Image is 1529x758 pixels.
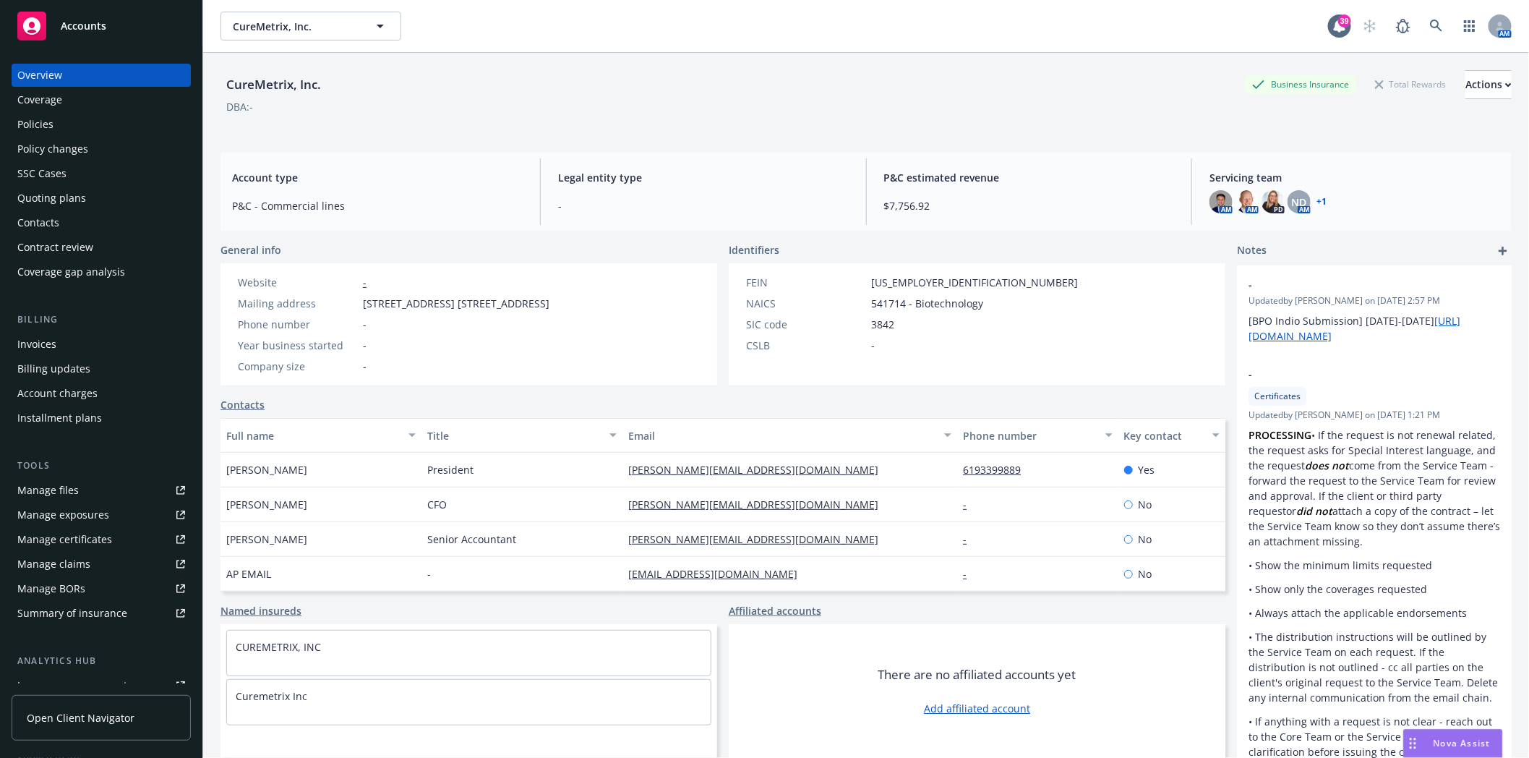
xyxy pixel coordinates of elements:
[17,211,59,234] div: Contacts
[220,75,327,94] div: CureMetrix, Inc.
[363,296,549,311] span: [STREET_ADDRESS] [STREET_ADDRESS]
[226,428,400,443] div: Full name
[220,242,281,257] span: General info
[226,99,253,114] div: DBA: -
[226,462,307,477] span: [PERSON_NAME]
[1249,294,1500,307] span: Updated by [PERSON_NAME] on [DATE] 2:57 PM
[12,503,191,527] a: Manage exposures
[17,333,56,356] div: Invoices
[1403,729,1503,758] button: Nova Assist
[1249,582,1500,597] p: • Show only the coverages requested
[1465,70,1512,99] button: Actions
[12,382,191,405] a: Account charges
[12,602,191,625] a: Summary of insurance
[1292,195,1307,210] span: ND
[1235,190,1259,213] img: photo
[1249,428,1311,442] strong: PROCESSING
[1209,170,1500,185] span: Servicing team
[233,19,358,34] span: CureMetrix, Inc.
[12,113,191,136] a: Policies
[27,710,134,725] span: Open Client Navigator
[729,603,821,618] a: Affiliated accounts
[1404,730,1422,757] div: Drag to move
[871,317,894,332] span: 3842
[12,162,191,185] a: SSC Cases
[746,338,865,353] div: CSLB
[236,689,307,703] a: Curemetrix Inc
[1139,462,1155,477] span: Yes
[17,137,88,161] div: Policy changes
[17,357,90,380] div: Billing updates
[12,654,191,668] div: Analytics hub
[17,187,86,210] div: Quoting plans
[17,64,62,87] div: Overview
[1237,265,1512,355] div: -Updatedby [PERSON_NAME] on [DATE] 2:57 PM[BPO Indio Submission] [DATE]-[DATE][URL][DOMAIN_NAME]
[963,428,1096,443] div: Phone number
[17,236,93,259] div: Contract review
[1434,737,1491,749] span: Nova Assist
[12,88,191,111] a: Coverage
[878,666,1076,684] span: There are no affiliated accounts yet
[220,603,301,618] a: Named insureds
[17,528,112,551] div: Manage certificates
[558,170,849,185] span: Legal entity type
[628,428,935,443] div: Email
[1465,71,1512,98] div: Actions
[1249,427,1500,549] p: • If the request is not renewal related, the request asks for Special Interest language, and the ...
[963,463,1032,477] a: 6193399889
[1124,428,1204,443] div: Key contact
[1338,14,1351,27] div: 39
[238,338,357,353] div: Year business started
[12,577,191,600] a: Manage BORs
[1254,390,1301,403] span: Certificates
[12,459,191,473] div: Tools
[427,532,516,547] span: Senior Accountant
[427,566,431,582] span: -
[12,64,191,87] a: Overview
[957,418,1118,453] button: Phone number
[628,532,890,546] a: [PERSON_NAME][EMAIL_ADDRESS][DOMAIN_NAME]
[1422,12,1451,41] a: Search
[1305,459,1349,472] em: does not
[628,463,890,477] a: [PERSON_NAME][EMAIL_ADDRESS][DOMAIN_NAME]
[238,296,357,311] div: Mailing address
[1249,367,1462,382] span: -
[427,428,601,443] div: Title
[1389,12,1418,41] a: Report a Bug
[363,276,367,289] a: -
[12,406,191,430] a: Installment plans
[884,170,1175,185] span: P&C estimated revenue
[12,674,191,697] a: Loss summary generator
[17,162,67,185] div: SSC Cases
[61,20,106,32] span: Accounts
[226,497,307,512] span: [PERSON_NAME]
[236,640,321,654] a: CUREMETRIX, INC
[220,12,401,41] button: CureMetrix, Inc.
[421,418,622,453] button: Title
[1249,605,1500,621] p: • Always attach the applicable endorsements
[238,359,357,374] div: Company size
[17,479,79,502] div: Manage files
[871,338,875,353] span: -
[12,357,191,380] a: Billing updates
[1118,418,1225,453] button: Key contact
[871,296,983,311] span: 541714 - Biotechnology
[1139,497,1152,512] span: No
[1368,75,1454,93] div: Total Rewards
[963,532,978,546] a: -
[1355,12,1384,41] a: Start snowing
[220,397,265,412] a: Contacts
[12,211,191,234] a: Contacts
[17,553,90,576] div: Manage claims
[17,503,109,527] div: Manage exposures
[1139,566,1152,582] span: No
[226,532,307,547] span: [PERSON_NAME]
[12,137,191,161] a: Policy changes
[17,406,102,430] div: Installment plans
[17,674,137,697] div: Loss summary generator
[924,701,1030,716] a: Add affiliated account
[746,296,865,311] div: NAICS
[1249,313,1500,344] p: [BPO Indio Submission] [DATE]-[DATE]
[963,498,978,511] a: -
[1316,197,1327,206] a: +1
